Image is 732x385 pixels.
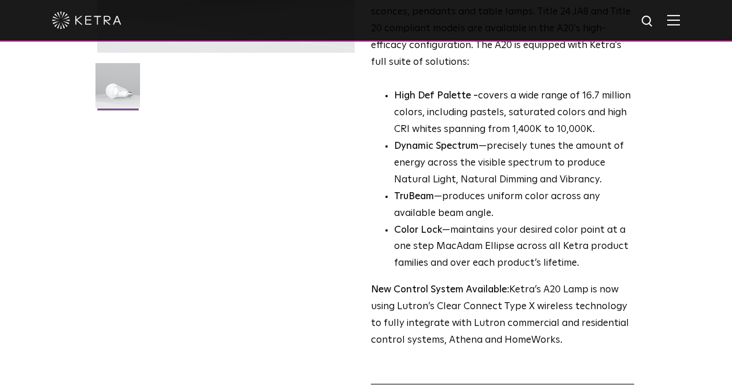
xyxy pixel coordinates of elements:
[394,222,634,273] li: —maintains your desired color point at a one step MacAdam Ellipse across all Ketra product famili...
[52,12,122,29] img: ketra-logo-2019-white
[667,14,680,25] img: Hamburger%20Nav.svg
[95,63,140,116] img: A20-Lamp-2021-Web-Square
[394,225,442,235] strong: Color Lock
[394,91,478,101] strong: High Def Palette -
[371,285,509,295] strong: New Control System Available:
[371,282,634,349] p: Ketra’s A20 Lamp is now using Lutron’s Clear Connect Type X wireless technology to fully integrat...
[641,14,655,29] img: search icon
[394,141,479,151] strong: Dynamic Spectrum
[394,192,434,201] strong: TruBeam
[394,138,634,189] li: —precisely tunes the amount of energy across the visible spectrum to produce Natural Light, Natur...
[394,88,634,138] p: covers a wide range of 16.7 million colors, including pastels, saturated colors and high CRI whit...
[394,189,634,222] li: —produces uniform color across any available beam angle.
